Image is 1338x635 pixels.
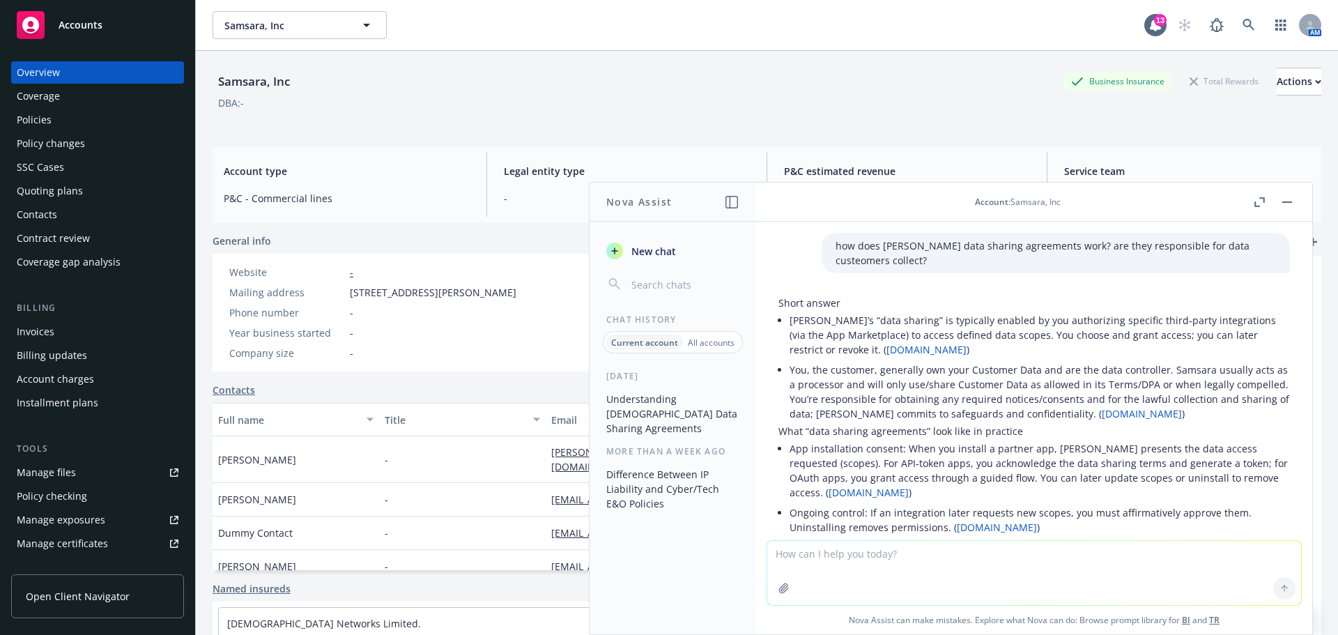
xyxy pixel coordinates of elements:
span: Nova Assist can make mistakes. Explore what Nova can do: Browse prompt library for and [762,606,1307,634]
li: [PERSON_NAME]’s “data sharing” is typically enabled by you authorizing specific third‑party integ... [790,310,1290,360]
div: Quoting plans [17,180,83,202]
span: [STREET_ADDRESS][PERSON_NAME] [350,285,516,300]
div: Overview [17,61,60,84]
button: Title [379,403,546,436]
span: Service team [1064,164,1310,178]
li: Marketplace examples: Many integrations share telemetry (e.g., GPS, odometer, HOS, DVIR) that you... [790,537,1290,572]
span: [PERSON_NAME] [218,559,296,574]
a: Accounts [11,6,184,45]
span: - [504,191,750,206]
div: Email [551,413,802,427]
button: Actions [1277,68,1321,95]
a: [PERSON_NAME][EMAIL_ADDRESS][PERSON_NAME][DOMAIN_NAME] [551,445,790,473]
a: [DOMAIN_NAME] [886,343,967,356]
a: Billing updates [11,344,184,367]
p: Short answer [778,296,1290,310]
a: Installment plans [11,392,184,414]
a: BI [1182,614,1190,626]
div: Coverage gap analysis [17,251,121,273]
div: Billing [11,301,184,315]
div: Title [385,413,525,427]
span: - [350,305,353,320]
div: Tools [11,442,184,456]
a: Invoices [11,321,184,343]
div: More than a week ago [590,445,756,457]
div: Account charges [17,368,94,390]
a: - [350,266,353,279]
div: Samsara, Inc [213,72,295,91]
button: Email [546,403,823,436]
div: Invoices [17,321,54,343]
span: P&C - Commercial lines [224,191,470,206]
div: Contract review [17,227,90,250]
button: Understanding [DEMOGRAPHIC_DATA] Data Sharing Agreements [601,388,745,440]
a: Report a Bug [1203,11,1231,39]
div: 13 [1154,14,1167,26]
div: Mailing address [229,285,344,300]
a: [EMAIL_ADDRESS][DOMAIN_NAME] [551,493,725,506]
div: Manage exposures [17,509,105,531]
div: Manage certificates [17,533,108,555]
a: Overview [11,61,184,84]
li: App installation consent: When you install a partner app, [PERSON_NAME] presents the data access ... [790,438,1290,503]
div: Website [229,265,344,280]
div: Year business started [229,326,344,340]
button: Samsara, Inc [213,11,387,39]
button: Full name [213,403,379,436]
span: Account [975,196,1008,208]
a: Coverage gap analysis [11,251,184,273]
span: [PERSON_NAME] [218,492,296,507]
a: Start snowing [1171,11,1199,39]
span: General info [213,234,271,248]
div: Full name [218,413,358,427]
div: Policy checking [17,485,87,507]
div: Manage claims [17,556,87,579]
span: - [385,492,388,507]
a: [DOMAIN_NAME] [1102,407,1182,420]
div: SSC Cases [17,156,64,178]
div: DBA: - [218,95,244,110]
div: Policy changes [17,132,85,155]
span: Legal entity type [504,164,750,178]
a: Manage exposures [11,509,184,531]
span: P&C estimated revenue [784,164,1030,178]
button: New chat [601,238,745,263]
span: Accounts [59,20,102,31]
a: [EMAIL_ADDRESS][DOMAIN_NAME] [551,526,725,540]
button: Difference Between IP Liability and Cyber/Tech E&O Policies [601,463,745,515]
span: - [385,559,388,574]
a: [DEMOGRAPHIC_DATA] Networks Limited. [227,617,421,630]
a: Named insureds [213,581,291,596]
span: New chat [629,244,676,259]
span: - [385,526,388,540]
p: What “data sharing agreements” look like in practice [778,424,1290,438]
span: Account type [224,164,470,178]
div: Installment plans [17,392,98,414]
div: [DATE] [590,370,756,382]
a: Policy checking [11,485,184,507]
div: Total Rewards [1183,72,1266,90]
a: [EMAIL_ADDRESS][DOMAIN_NAME] [551,560,725,573]
a: Quoting plans [11,180,184,202]
a: [DOMAIN_NAME] [829,486,909,499]
a: SSC Cases [11,156,184,178]
a: Switch app [1267,11,1295,39]
span: Open Client Navigator [26,589,130,604]
span: - [350,326,353,340]
li: You, the customer, generally own your Customer Data and are the data controller. Samsara usually ... [790,360,1290,424]
div: Coverage [17,85,60,107]
a: Account charges [11,368,184,390]
p: how does [PERSON_NAME] data sharing agreements work? are they responsible for data custeomers col... [836,238,1276,268]
div: Policies [17,109,52,131]
a: Contract review [11,227,184,250]
a: Contacts [213,383,255,397]
div: Manage files [17,461,76,484]
a: TR [1209,614,1220,626]
a: [DOMAIN_NAME] [957,521,1037,534]
a: Coverage [11,85,184,107]
a: Policy changes [11,132,184,155]
a: Policies [11,109,184,131]
a: Manage claims [11,556,184,579]
span: [PERSON_NAME] [218,452,296,467]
